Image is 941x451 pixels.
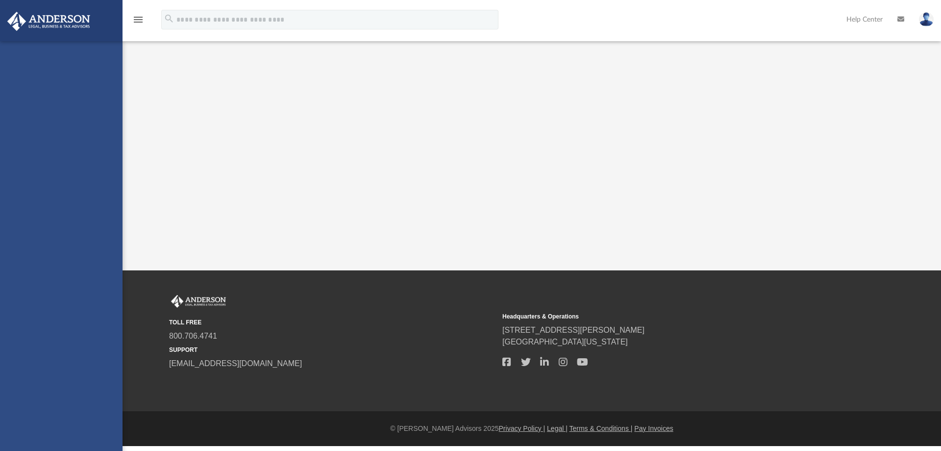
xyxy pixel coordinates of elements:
a: Legal | [547,424,568,432]
a: Terms & Conditions | [570,424,633,432]
a: Pay Invoices [634,424,673,432]
a: [STREET_ADDRESS][PERSON_NAME] [502,326,644,334]
a: 800.706.4741 [169,332,217,340]
i: menu [132,14,144,26]
a: [GEOGRAPHIC_DATA][US_STATE] [502,338,628,346]
small: Headquarters & Operations [502,312,829,321]
img: User Pic [919,12,934,27]
i: search [164,13,174,24]
small: SUPPORT [169,345,495,354]
img: Anderson Advisors Platinum Portal [169,295,228,308]
div: © [PERSON_NAME] Advisors 2025 [123,424,941,434]
a: [EMAIL_ADDRESS][DOMAIN_NAME] [169,359,302,368]
img: Anderson Advisors Platinum Portal [4,12,93,31]
a: menu [132,19,144,26]
small: TOLL FREE [169,318,495,327]
a: Privacy Policy | [499,424,545,432]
